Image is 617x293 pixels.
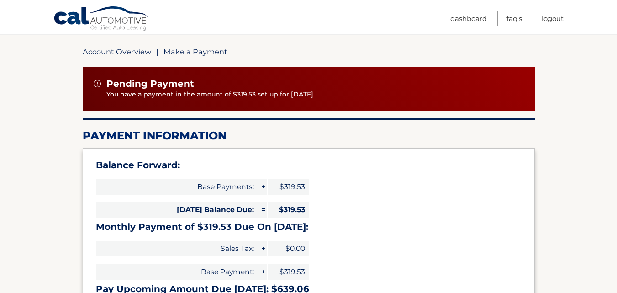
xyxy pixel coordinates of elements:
[83,47,151,56] a: Account Overview
[268,179,309,195] span: $319.53
[268,264,309,280] span: $319.53
[258,241,267,257] span: +
[163,47,227,56] span: Make a Payment
[258,264,267,280] span: +
[268,202,309,218] span: $319.53
[96,264,258,280] span: Base Payment:
[268,241,309,257] span: $0.00
[96,160,522,171] h3: Balance Forward:
[106,78,194,90] span: Pending Payment
[96,241,258,257] span: Sales Tax:
[156,47,158,56] span: |
[450,11,487,26] a: Dashboard
[96,179,258,195] span: Base Payments:
[506,11,522,26] a: FAQ's
[258,202,267,218] span: =
[94,80,101,87] img: alert-white.svg
[96,221,522,233] h3: Monthly Payment of $319.53 Due On [DATE]:
[53,6,149,32] a: Cal Automotive
[542,11,564,26] a: Logout
[96,202,258,218] span: [DATE] Balance Due:
[83,129,535,143] h2: Payment Information
[258,179,267,195] span: +
[106,90,524,100] p: You have a payment in the amount of $319.53 set up for [DATE].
